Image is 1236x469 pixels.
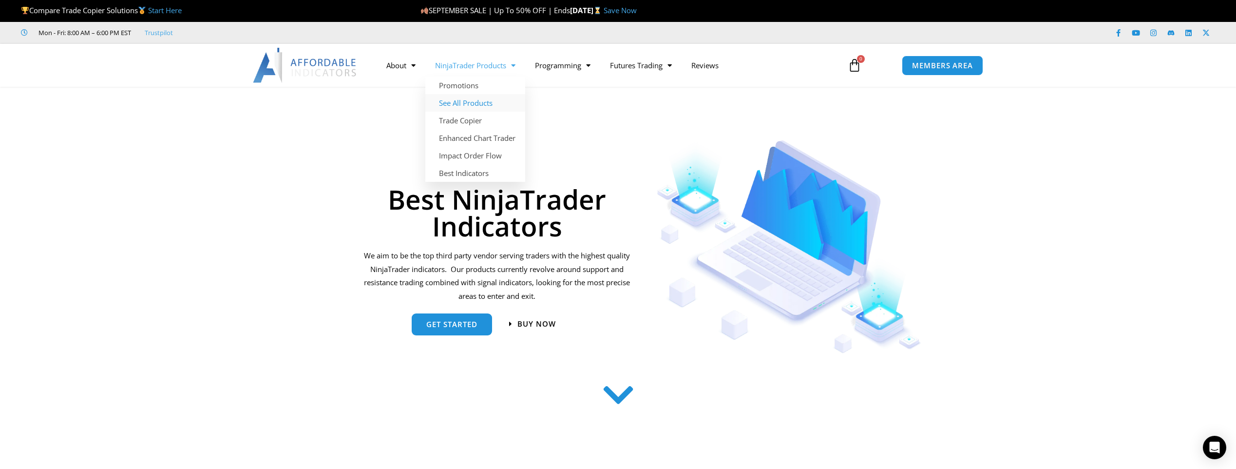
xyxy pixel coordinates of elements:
img: Indicators 1 | Affordable Indicators – NinjaTrader [657,140,921,353]
div: Open Intercom Messenger [1203,436,1226,459]
span: SEPTEMBER SALE | Up To 50% OFF | Ends [420,5,570,15]
a: Futures Trading [600,54,682,77]
a: Impact Order Flow [425,147,525,164]
p: We aim to be the top third party vendor serving traders with the highest quality NinjaTrader indi... [362,249,632,303]
nav: Menu [377,54,837,77]
a: Start Here [148,5,182,15]
a: NinjaTrader Products [425,54,525,77]
a: MEMBERS AREA [902,56,983,76]
a: Save Now [604,5,637,15]
a: Reviews [682,54,728,77]
img: 🍂 [421,7,428,14]
span: Mon - Fri: 8:00 AM – 6:00 PM EST [36,27,131,39]
a: 0 [833,51,876,79]
a: Buy now [509,320,556,328]
a: See All Products [425,94,525,112]
a: Best Indicators [425,164,525,182]
span: get started [426,321,477,328]
ul: NinjaTrader Products [425,77,525,182]
img: 🏆 [21,7,29,14]
a: get started [412,313,492,335]
span: MEMBERS AREA [912,62,973,69]
a: About [377,54,425,77]
span: 0 [857,55,865,63]
img: LogoAI | Affordable Indicators – NinjaTrader [253,48,358,83]
span: Compare Trade Copier Solutions [21,5,182,15]
a: Programming [525,54,600,77]
a: Trade Copier [425,112,525,129]
a: Enhanced Chart Trader [425,129,525,147]
a: Promotions [425,77,525,94]
a: Trustpilot [145,27,173,39]
h1: Best NinjaTrader Indicators [362,186,632,239]
img: 🥇 [138,7,146,14]
img: ⌛ [594,7,601,14]
strong: [DATE] [570,5,604,15]
span: Buy now [517,320,556,328]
